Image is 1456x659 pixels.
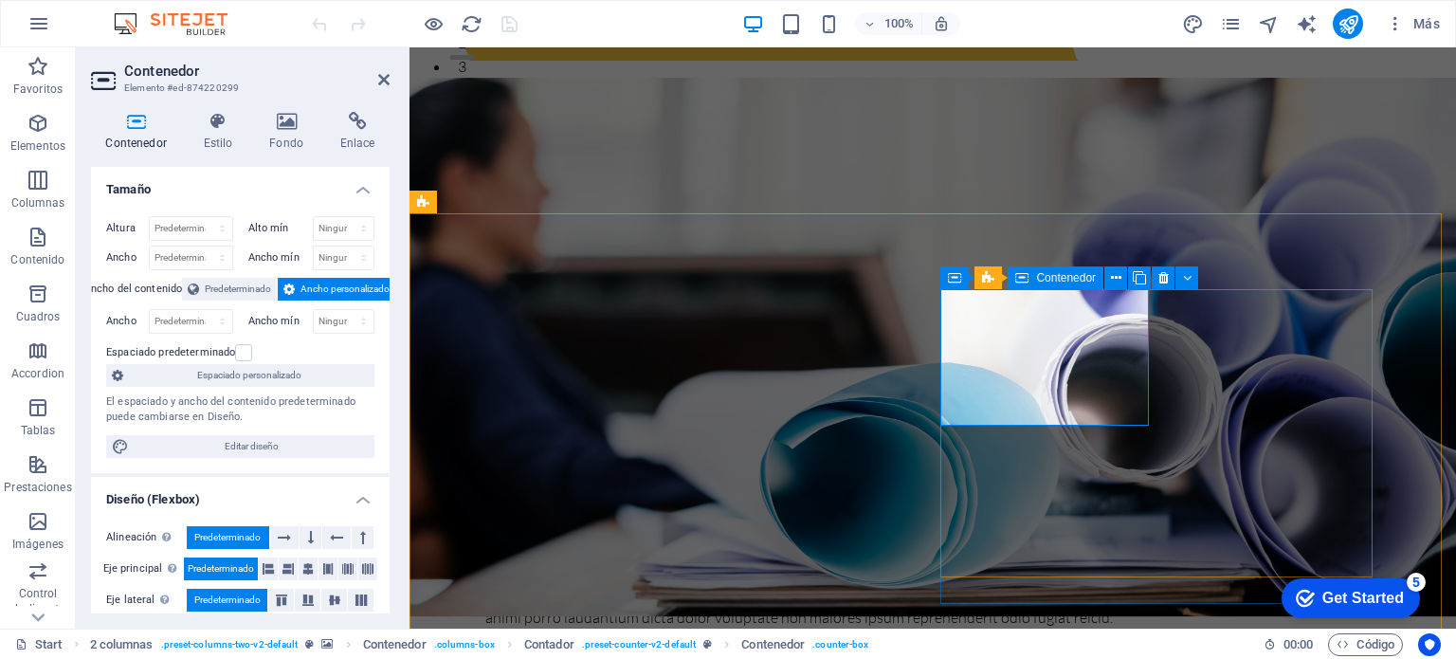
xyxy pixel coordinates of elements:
[1036,272,1096,284] span: Contenedor
[11,366,64,381] p: Accordion
[205,278,271,301] span: Predeterminado
[325,112,390,152] h4: Enlace
[582,633,696,656] span: . preset-counter-v2-default
[129,364,369,387] span: Espaciado personalizado
[41,8,64,12] button: 3
[106,223,149,233] label: Altura
[182,278,277,301] button: Predeterminado
[106,341,235,364] label: Espaciado predeterminado
[187,526,269,549] button: Predeterminado
[188,558,254,580] span: Predeterminado
[278,278,395,301] button: Ancho personalizado
[1295,12,1318,35] button: text_generator
[1181,12,1204,35] button: design
[84,278,183,301] label: Ancho del contenido
[434,633,495,656] span: . columns-box
[1182,13,1204,35] i: Diseño (Ctrl+Alt+Y)
[189,112,255,152] h4: Estilo
[461,13,482,35] i: Volver a cargar página
[248,316,313,326] label: Ancho mín
[10,252,64,267] p: Contenido
[90,633,154,656] span: Haz clic para seleccionar y doble clic para editar
[422,12,445,35] button: Haz clic para salir del modo de previsualización y seguir editando
[103,558,184,580] label: Eje principal
[21,423,56,438] p: Tablas
[56,21,137,38] div: Get Started
[883,12,914,35] h6: 100%
[15,9,154,49] div: Get Started 5 items remaining, 0% complete
[106,252,149,263] label: Ancho
[305,639,314,650] i: Este elemento es un preajuste personalizable
[1328,633,1403,656] button: Código
[91,477,390,511] h4: Diseño (Flexbox)
[12,537,64,552] p: Imágenes
[1378,9,1447,39] button: Más
[106,526,187,549] label: Alineación
[187,589,267,612] button: Predeterminado
[13,82,63,97] p: Favoritos
[161,633,299,656] span: . preset-columns-two-v2-default
[741,633,805,656] span: Haz clic para seleccionar y doble clic para editar
[703,639,712,650] i: Este elemento es un preajuste personalizable
[1296,13,1318,35] i: AI Writer
[1333,9,1363,39] button: publish
[1220,13,1242,35] i: Páginas (Ctrl+Alt+S)
[106,435,374,458] button: Editar diseño
[255,112,326,152] h4: Fondo
[812,633,868,656] span: . counter-box
[15,633,63,656] a: Haz clic para cancelar la selección y doble clic para abrir páginas
[124,63,390,80] h2: Contenedor
[363,633,427,656] span: Haz clic para seleccionar y doble clic para editar
[1283,633,1313,656] span: 00 00
[1297,637,1300,651] span: :
[106,316,149,326] label: Ancho
[1386,14,1440,33] span: Más
[1337,633,1394,656] span: Código
[4,480,71,495] p: Prestaciones
[10,138,65,154] p: Elementos
[106,364,374,387] button: Espaciado personalizado
[460,12,482,35] button: reload
[106,589,187,612] label: Eje lateral
[933,15,950,32] i: Al redimensionar, ajustar el nivel de zoom automáticamente para ajustarse al dispositivo elegido.
[135,435,369,458] span: Editar diseño
[1219,12,1242,35] button: pages
[1264,633,1314,656] h6: Tiempo de la sesión
[91,112,189,152] h4: Contenedor
[140,4,159,23] div: 5
[184,558,258,580] button: Predeterminado
[524,633,574,656] span: Haz clic para seleccionar y doble clic para editar
[91,167,390,201] h4: Tamaño
[1257,12,1280,35] button: navigator
[855,12,922,35] button: 100%
[124,80,352,97] h3: Elemento #ed-874220299
[194,589,261,612] span: Predeterminado
[321,639,333,650] i: Este elemento contiene un fondo
[106,394,374,426] div: El espaciado y ancho del contenido predeterminado puede cambiarse en Diseño.
[194,526,261,549] span: Predeterminado
[11,195,65,211] p: Columnas
[109,12,251,35] img: Editor Logo
[248,252,313,263] label: Ancho mín
[1258,13,1280,35] i: Navegador
[16,309,61,324] p: Cuadros
[90,633,869,656] nav: breadcrumb
[1338,13,1359,35] i: Publicar
[1418,633,1441,656] button: Usercentrics
[300,278,390,301] span: Ancho personalizado
[248,223,313,233] label: Alto mín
